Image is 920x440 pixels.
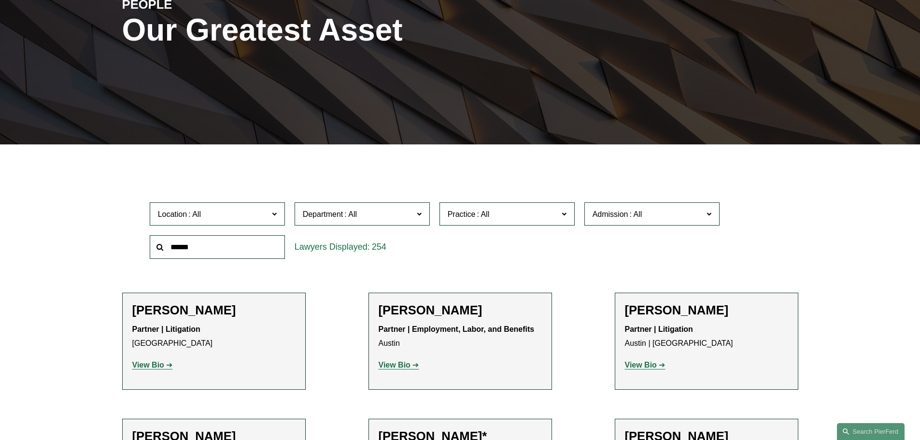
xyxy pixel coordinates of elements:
a: Search this site [837,423,905,440]
strong: View Bio [625,361,657,369]
span: Admission [593,210,628,218]
h2: [PERSON_NAME] [625,303,788,318]
p: [GEOGRAPHIC_DATA] [132,323,296,351]
p: Austin | [GEOGRAPHIC_DATA] [625,323,788,351]
strong: Partner | Employment, Labor, and Benefits [379,325,535,333]
h2: [PERSON_NAME] [132,303,296,318]
a: View Bio [625,361,665,369]
h2: [PERSON_NAME] [379,303,542,318]
span: Practice [448,210,476,218]
a: View Bio [132,361,173,369]
strong: View Bio [132,361,164,369]
strong: Partner | Litigation [132,325,200,333]
h1: Our Greatest Asset [122,13,573,48]
strong: Partner | Litigation [625,325,693,333]
span: 254 [372,242,386,252]
p: Austin [379,323,542,351]
a: View Bio [379,361,419,369]
span: Department [303,210,343,218]
strong: View Bio [379,361,410,369]
span: Location [158,210,187,218]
